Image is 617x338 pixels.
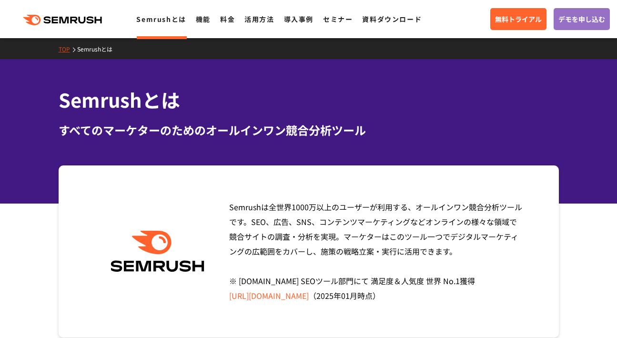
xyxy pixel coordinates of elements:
[323,14,353,24] a: セミナー
[244,14,274,24] a: 活用方法
[554,8,610,30] a: デモを申し込む
[490,8,546,30] a: 無料トライアル
[229,290,309,301] a: [URL][DOMAIN_NAME]
[229,201,522,301] span: Semrushは全世界1000万以上のユーザーが利用する、オールインワン競合分析ツールです。SEO、広告、SNS、コンテンツマーケティングなどオンラインの様々な領域で競合サイトの調査・分析を実現...
[558,14,605,24] span: デモを申し込む
[59,86,559,114] h1: Semrushとは
[136,14,186,24] a: Semrushとは
[106,231,209,272] img: Semrush
[495,14,542,24] span: 無料トライアル
[196,14,211,24] a: 機能
[59,45,77,53] a: TOP
[220,14,235,24] a: 料金
[59,122,559,139] div: すべてのマーケターのためのオールインワン競合分析ツール
[77,45,120,53] a: Semrushとは
[362,14,422,24] a: 資料ダウンロード
[284,14,314,24] a: 導入事例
